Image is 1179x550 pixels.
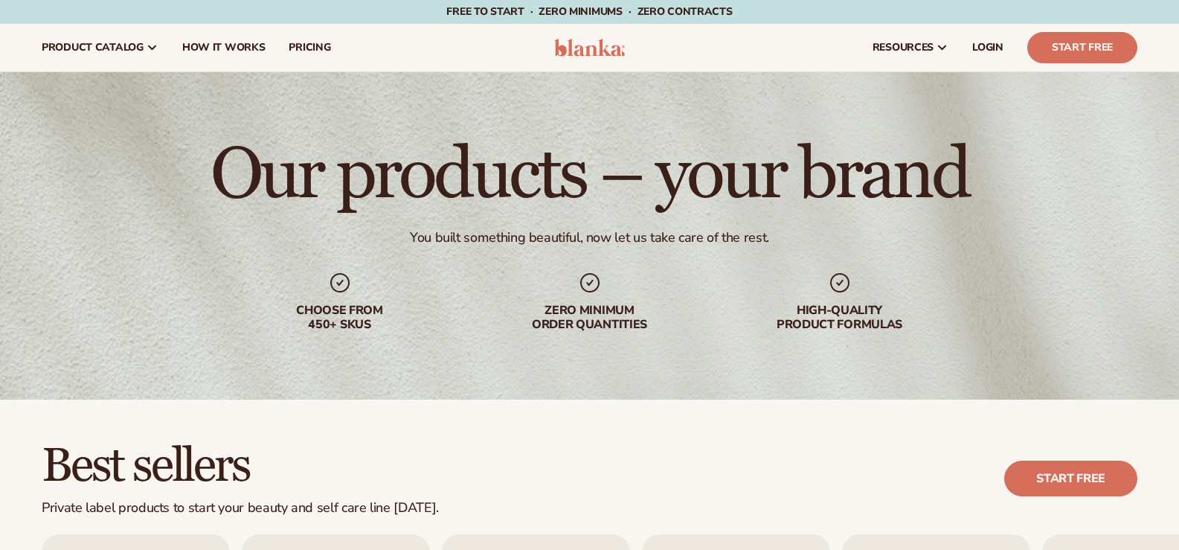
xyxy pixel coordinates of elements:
span: How It Works [182,42,266,54]
h2: Best sellers [42,441,439,491]
a: LOGIN [960,24,1015,71]
a: product catalog [30,24,170,71]
span: LOGIN [972,42,1003,54]
div: You built something beautiful, now let us take care of the rest. [410,229,769,246]
span: pricing [289,42,330,54]
img: logo [554,39,625,57]
span: resources [873,42,934,54]
span: product catalog [42,42,144,54]
div: Private label products to start your beauty and self care line [DATE]. [42,500,439,517]
a: Start free [1004,461,1137,496]
h1: Our products – your brand [211,140,968,211]
div: Zero minimum order quantities [495,304,685,332]
a: How It Works [170,24,277,71]
div: High-quality product formulas [745,304,935,332]
a: resources [861,24,960,71]
a: pricing [277,24,342,71]
span: Free to start · ZERO minimums · ZERO contracts [446,4,732,19]
a: Start Free [1027,32,1137,63]
div: Choose from 450+ Skus [245,304,435,332]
